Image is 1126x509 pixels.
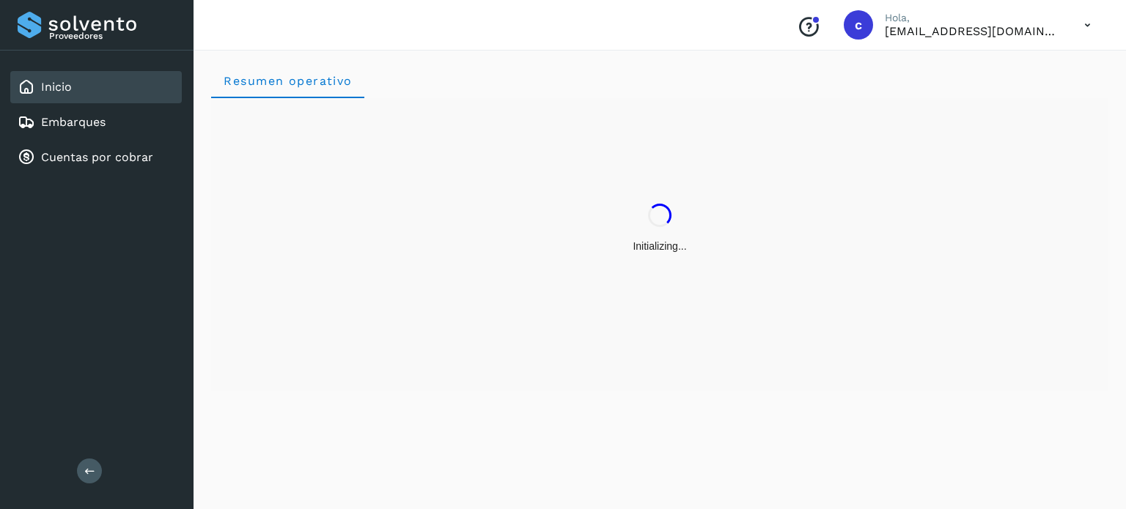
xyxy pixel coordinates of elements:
[885,12,1061,24] p: Hola,
[41,80,72,94] a: Inicio
[885,24,1061,38] p: cuentasespeciales8_met@castores.com.mx
[10,106,182,138] div: Embarques
[223,74,353,88] span: Resumen operativo
[41,115,106,129] a: Embarques
[10,141,182,174] div: Cuentas por cobrar
[10,71,182,103] div: Inicio
[49,31,176,41] p: Proveedores
[41,150,153,164] a: Cuentas por cobrar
